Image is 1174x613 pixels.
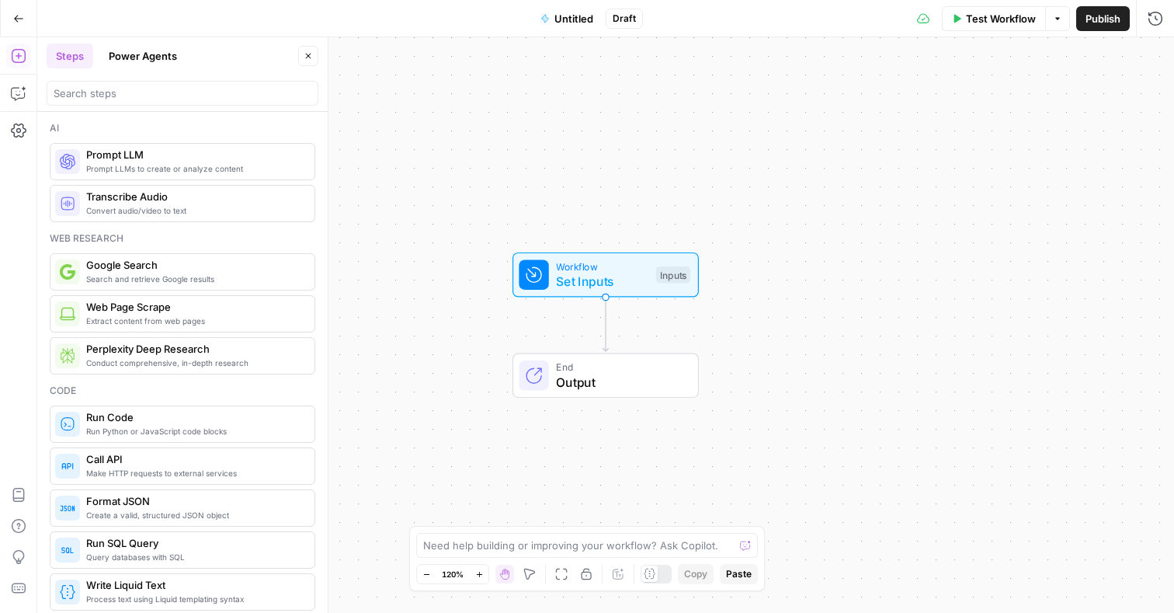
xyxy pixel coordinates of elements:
[556,373,683,392] span: Output
[86,299,302,315] span: Web Page Scrape
[603,298,608,352] g: Edge from start to end
[942,6,1045,31] button: Test Workflow
[86,357,302,369] span: Conduct comprehensive, in-depth research
[86,535,302,551] span: Run SQL Query
[556,272,648,291] span: Set Inputs
[86,273,302,285] span: Search and retrieve Google results
[86,409,302,425] span: Run Code
[86,467,302,479] span: Make HTTP requests to external services
[86,189,302,204] span: Transcribe Audio
[966,11,1036,26] span: Test Workflow
[86,315,302,327] span: Extract content from web pages
[86,425,302,437] span: Run Python or JavaScript code blocks
[531,6,603,31] button: Untitled
[684,567,707,581] span: Copy
[86,451,302,467] span: Call API
[461,354,750,399] div: EndOutput
[86,204,302,217] span: Convert audio/video to text
[554,11,593,26] span: Untitled
[50,121,315,135] div: Ai
[50,384,315,398] div: Code
[1085,11,1120,26] span: Publish
[86,257,302,273] span: Google Search
[613,12,636,26] span: Draft
[726,567,752,581] span: Paste
[461,253,750,298] div: WorkflowSet InputsInputs
[556,259,648,273] span: Workflow
[86,341,302,357] span: Perplexity Deep Research
[556,360,683,374] span: End
[86,577,302,593] span: Write Liquid Text
[86,509,302,521] span: Create a valid, structured JSON object
[678,564,714,584] button: Copy
[47,44,93,68] button: Steps
[86,593,302,605] span: Process text using Liquid templating syntax
[86,147,302,162] span: Prompt LLM
[442,568,464,580] span: 120%
[1076,6,1130,31] button: Publish
[86,493,302,509] span: Format JSON
[720,564,758,584] button: Paste
[54,85,311,101] input: Search steps
[656,266,690,284] div: Inputs
[86,551,302,563] span: Query databases with SQL
[86,162,302,175] span: Prompt LLMs to create or analyze content
[50,232,315,246] div: Web research
[99,44,186,68] button: Power Agents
